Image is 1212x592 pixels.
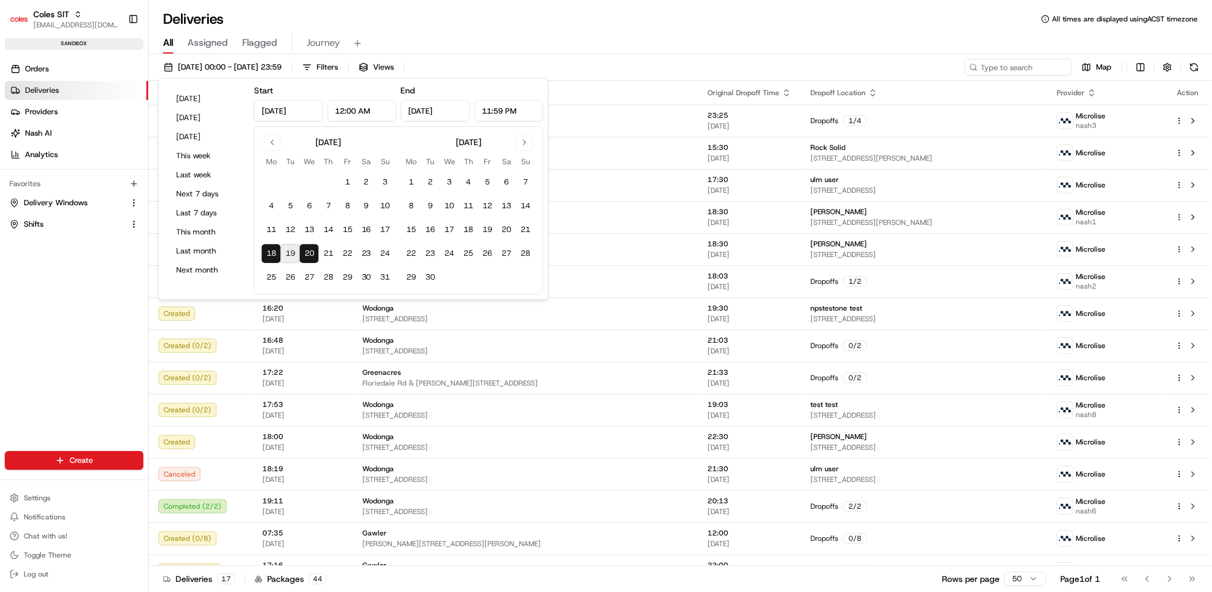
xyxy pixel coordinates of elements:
button: 17 [440,220,459,239]
a: Orders [5,59,148,79]
span: Deliveries [25,85,59,96]
span: [PERSON_NAME][STREET_ADDRESS][PERSON_NAME] [362,539,688,549]
span: nash2 [1076,281,1105,291]
a: Powered byPylon [84,201,144,211]
button: 13 [300,220,319,239]
span: Provider [1057,88,1085,98]
span: [STREET_ADDRESS] [810,443,1038,452]
span: API Documentation [112,173,191,184]
span: Wodonga [362,303,394,313]
span: 07:35 [262,528,343,538]
span: 18:03 [707,271,791,281]
span: [STREET_ADDRESS] [810,186,1038,195]
span: [DATE] 00:00 - [DATE] 23:59 [178,62,281,73]
span: nash1 [1076,217,1105,227]
span: 23:25 [707,111,791,120]
button: [DATE] [171,129,242,145]
span: [PERSON_NAME] [810,207,867,217]
span: [STREET_ADDRESS] [810,314,1038,324]
span: [STREET_ADDRESS] [362,443,688,452]
button: 19 [281,244,300,263]
span: Dropoff Location [810,88,866,98]
p: Welcome 👋 [12,48,217,67]
span: 19:30 [707,303,791,313]
button: Delivery Windows [5,193,143,212]
div: 0 / 8 [843,533,867,544]
input: Clear [31,77,196,89]
span: 16:48 [262,336,343,345]
span: [DATE] [262,378,343,388]
span: [DATE] [707,154,791,163]
span: npstestone test [810,303,862,313]
span: [DATE] [707,378,791,388]
span: nash6 [1076,506,1105,516]
span: [DATE] [707,186,791,195]
span: 18:00 [262,432,343,441]
img: microlise_logo.jpeg [1057,370,1073,386]
a: Providers [5,102,148,121]
span: [DATE] [707,411,791,420]
img: microlise_logo.jpeg [1057,338,1073,353]
span: Analytics [25,149,58,160]
span: 18:19 [262,464,343,474]
span: [EMAIL_ADDRESS][DOMAIN_NAME] [33,20,118,30]
span: 18:30 [707,239,791,249]
button: 28 [319,268,338,287]
span: Dropoffs [810,277,838,286]
a: Delivery Windows [10,198,124,208]
th: Tuesday [281,155,300,168]
span: [STREET_ADDRESS] [362,507,688,516]
button: Last week [171,167,242,183]
span: 17:30 [707,175,791,184]
th: Wednesday [300,155,319,168]
img: microlise_logo.jpeg [1057,499,1073,514]
button: 30 [421,268,440,287]
span: [DATE] [262,411,343,420]
div: 💻 [101,174,110,183]
button: 16 [421,220,440,239]
span: Rock Solid [810,143,845,152]
span: Microlise [1076,272,1105,281]
span: [DATE] [707,282,791,292]
button: 2 [421,173,440,192]
span: Nash AI [25,128,52,139]
div: [DATE] [315,136,341,148]
button: Chat with us! [5,528,143,544]
button: 8 [338,196,357,215]
span: [DATE] [707,346,791,356]
button: 3 [440,173,459,192]
input: Time [327,100,396,121]
button: 17 [376,220,395,239]
img: microlise_logo.jpeg [1057,145,1073,161]
button: Create [5,451,143,470]
span: Providers [25,107,58,117]
span: Flagged [242,36,277,50]
button: 11 [459,196,478,215]
div: Page 1 of 1 [1060,573,1100,585]
span: Dropoffs [810,534,838,543]
img: microlise_logo.jpeg [1057,563,1073,578]
span: Assigned [187,36,228,50]
th: Saturday [357,155,376,168]
button: 24 [376,244,395,263]
button: 26 [281,268,300,287]
span: Greenacres [362,368,401,377]
span: nash3 [1076,121,1105,130]
img: microlise_logo.jpeg [1057,209,1073,225]
span: 17:22 [262,368,343,377]
div: 2 / 2 [843,501,867,512]
label: Start [254,85,273,96]
span: [DATE] [262,507,343,516]
span: Log out [24,569,48,579]
button: 28 [516,244,535,263]
div: Action [1175,88,1200,98]
span: [DATE] [707,443,791,452]
span: [STREET_ADDRESS] [362,314,688,324]
span: Microlise [1076,437,1105,447]
button: 4 [262,196,281,215]
span: Wodonga [362,432,394,441]
th: Sunday [516,155,535,168]
div: 17 [217,574,235,584]
button: 4 [459,173,478,192]
img: microlise_logo.jpeg [1057,274,1073,289]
